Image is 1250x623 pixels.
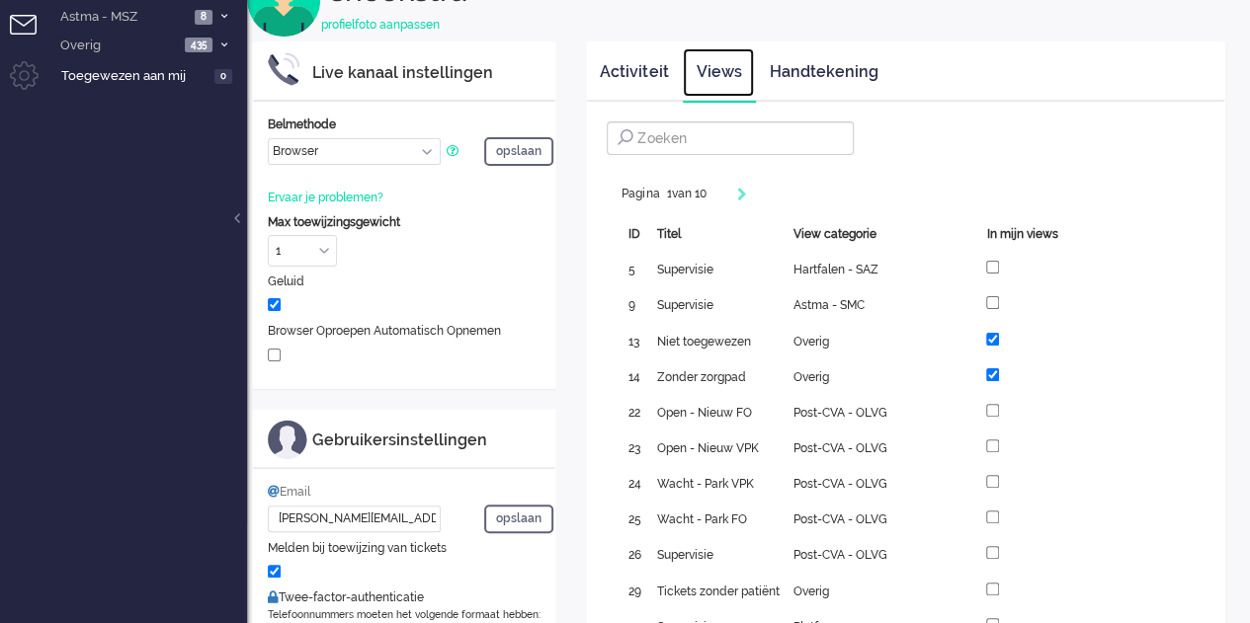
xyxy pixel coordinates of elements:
[756,48,890,97] a: Handtekening
[214,69,232,84] span: 0
[628,477,641,491] span: 24
[979,219,1064,250] div: In mijn views
[268,323,541,340] div: Browser Oproepen Automatisch Opnemen
[792,263,877,276] span: Hartfalen - SAZ
[268,589,541,606] div: Twee-factor-authenticatie
[656,441,758,455] span: Open - Nieuw VPK
[628,406,640,420] span: 22
[792,512,886,526] span: Post-CVA - OLVG
[656,584,779,598] span: Tickets zonder patiënt
[268,540,541,557] div: Melden bij toewijzing van tickets
[683,48,754,97] a: Views
[61,67,208,86] span: Toegewezen aan mij
[185,38,212,52] span: 435
[656,263,712,276] span: Supervisie
[10,15,54,59] li: Tickets menu
[268,191,383,204] a: Ervaar je problemen?
[628,512,641,526] span: 25
[268,215,400,229] b: Max toewijzingsgewicht
[268,420,307,459] img: ic_m_profile.svg
[659,186,671,202] input: Page
[656,548,712,562] span: Supervisie
[57,64,247,86] a: Toegewezen aan mij 0
[792,370,828,384] span: Overig
[587,48,681,97] a: Activiteit
[656,370,745,384] span: Zonder zorgpad
[792,298,864,312] span: Astma - SMC
[321,18,440,32] a: profielfoto aanpassen
[628,370,640,384] span: 14
[628,584,641,598] span: 29
[628,335,639,349] span: 13
[792,548,886,562] span: Post-CVA - OLVG
[628,298,635,312] span: 9
[628,263,635,276] span: 5
[57,8,189,27] span: Astma - MSZ
[628,548,641,562] span: 26
[268,273,541,290] div: Geluid
[268,117,336,131] b: Belmethode
[792,477,886,491] span: Post-CVA - OLVG
[656,298,712,312] span: Supervisie
[312,429,541,452] div: Gebruikersinstellingen
[622,219,649,250] div: ID
[622,185,1190,204] div: Pagination
[268,52,300,86] img: ic_m_phone_settings.svg
[792,584,828,598] span: Overig
[656,477,753,491] span: Wacht - Park VPK
[484,505,553,533] button: opslaan
[10,61,54,106] li: Admin menu
[792,441,886,455] span: Post-CVA - OLVG
[792,406,886,420] span: Post-CVA - OLVG
[656,512,746,526] span: Wacht - Park FO
[736,185,746,204] div: Next
[656,335,750,349] span: Niet toegewezen
[656,406,751,420] span: Open - Nieuw FO
[607,121,854,155] input: Zoeken
[628,441,640,455] span: 23
[786,219,979,250] div: View categorie
[484,137,553,166] button: opslaan
[312,62,541,85] div: Live kanaal instellingen
[195,10,212,25] span: 8
[57,37,179,55] span: Overig
[268,484,541,501] div: Email
[792,335,828,349] span: Overig
[649,219,786,250] div: Titel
